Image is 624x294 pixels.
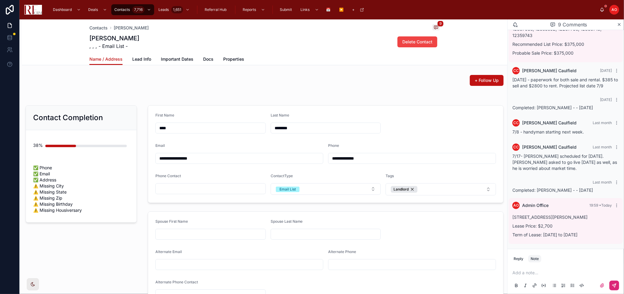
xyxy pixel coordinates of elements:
[386,183,496,195] button: Select Button
[593,120,612,125] span: Last month
[155,143,165,148] span: Email
[158,7,169,12] span: Leads
[279,187,296,192] div: Email List
[511,255,526,262] button: Reply
[271,113,289,117] span: Last Name
[522,68,577,74] span: [PERSON_NAME] Caulfield
[339,7,344,12] span: ▶️
[522,144,577,150] span: [PERSON_NAME] Caulfield
[558,21,587,28] span: 9 Comments
[89,25,108,31] a: Contacts
[402,39,432,45] span: Delete Contact
[528,255,541,262] button: Note
[114,25,149,31] a: [PERSON_NAME]
[386,174,394,178] span: Tags
[512,231,619,238] p: Term of Lease: [DATE] to [DATE]
[47,3,600,16] div: scrollable content
[33,165,129,213] span: ✅ Phone ✅ Email ✅ Address ⚠️ Missing City ⚠️ Missing State ⚠️ Missing Zip ⚠️ Missing Birthday ⚠️ ...
[33,139,43,151] div: 38%
[600,68,612,73] span: [DATE]
[512,105,593,110] span: Completed: [PERSON_NAME] - - [DATE]
[593,145,612,149] span: Last month
[328,249,356,254] span: Alternate Phone
[203,54,213,66] a: Docs
[161,54,193,66] a: Important Dates
[593,180,612,184] span: Last month
[155,219,188,224] span: Spouse First Name
[280,7,292,12] span: Submit
[277,4,296,15] a: Submit
[512,214,619,220] p: [STREET_ADDRESS][PERSON_NAME]
[512,154,617,171] span: 7/17- [PERSON_NAME] scheduled for [DATE]. [PERSON_NAME] asked to go live [DATE] as well, as he is...
[512,223,619,229] p: Lease Price: $2,700
[328,143,339,148] span: Phone
[512,188,593,193] span: Completed: [PERSON_NAME] - - [DATE]
[600,97,612,102] span: [DATE]
[24,5,42,15] img: App logo
[114,7,130,12] span: Contacts
[531,256,539,261] div: Note
[470,75,504,86] button: + Follow Up
[589,203,612,208] span: 19:59 • Today
[161,56,193,62] span: Important Dates
[522,202,549,208] span: Admin Office
[89,54,123,65] a: Name / Address
[391,186,418,193] button: Unselect 352
[397,36,437,47] button: Delete Contact
[336,4,348,15] a: ▶️
[475,77,499,83] span: + Follow Up
[155,174,181,178] span: Phone Contact
[132,56,151,62] span: Lead Info
[243,7,256,12] span: Reports
[171,6,183,13] div: 1,651
[298,4,322,15] a: Links
[513,203,519,208] span: AO
[432,24,440,32] button: 9
[393,187,409,192] span: Landlord
[223,56,244,62] span: Properties
[111,4,154,15] a: Contacts7,716
[513,120,519,125] span: CC
[271,219,303,224] span: Spouse Last Name
[326,7,331,12] span: 📅
[352,7,355,12] span: +
[323,4,335,15] a: 📅
[33,113,103,123] h2: Contact Completion
[437,21,444,27] span: 9
[513,68,519,73] span: CC
[85,4,110,15] a: Deals
[271,174,293,178] span: ContactType
[512,129,584,134] span: 7/8 - handyman starting next week.
[512,50,619,56] p: Probable Sale Price: $375,000
[132,54,151,66] a: Lead Info
[522,120,577,126] span: [PERSON_NAME] Caulfield
[205,7,227,12] span: Referral Hub
[155,280,198,284] span: Alternate Phone Contact
[88,7,98,12] span: Deals
[301,7,310,12] span: Links
[202,4,231,15] a: Referral Hub
[223,54,244,66] a: Properties
[53,7,72,12] span: Dashboard
[89,56,123,62] span: Name / Address
[155,113,174,117] span: First Name
[1,29,12,40] iframe: Spotlight
[240,4,268,15] a: Reports
[155,4,193,15] a: Leads1,651
[132,6,144,13] div: 7,716
[349,4,367,15] a: +
[512,41,619,47] p: Recommended List Price: $375,000
[203,56,213,62] span: Docs
[513,145,519,150] span: CC
[271,183,381,195] button: Select Button
[612,7,617,12] span: AO
[89,42,139,50] span: , , , - Email List -
[512,77,618,88] span: [DATE] - paperwork for both sale and rental. $385 to sell and $2800 to rent. Projected list date 7/9
[155,249,182,254] span: Alternate Email
[50,4,84,15] a: Dashboard
[89,34,139,42] h1: [PERSON_NAME]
